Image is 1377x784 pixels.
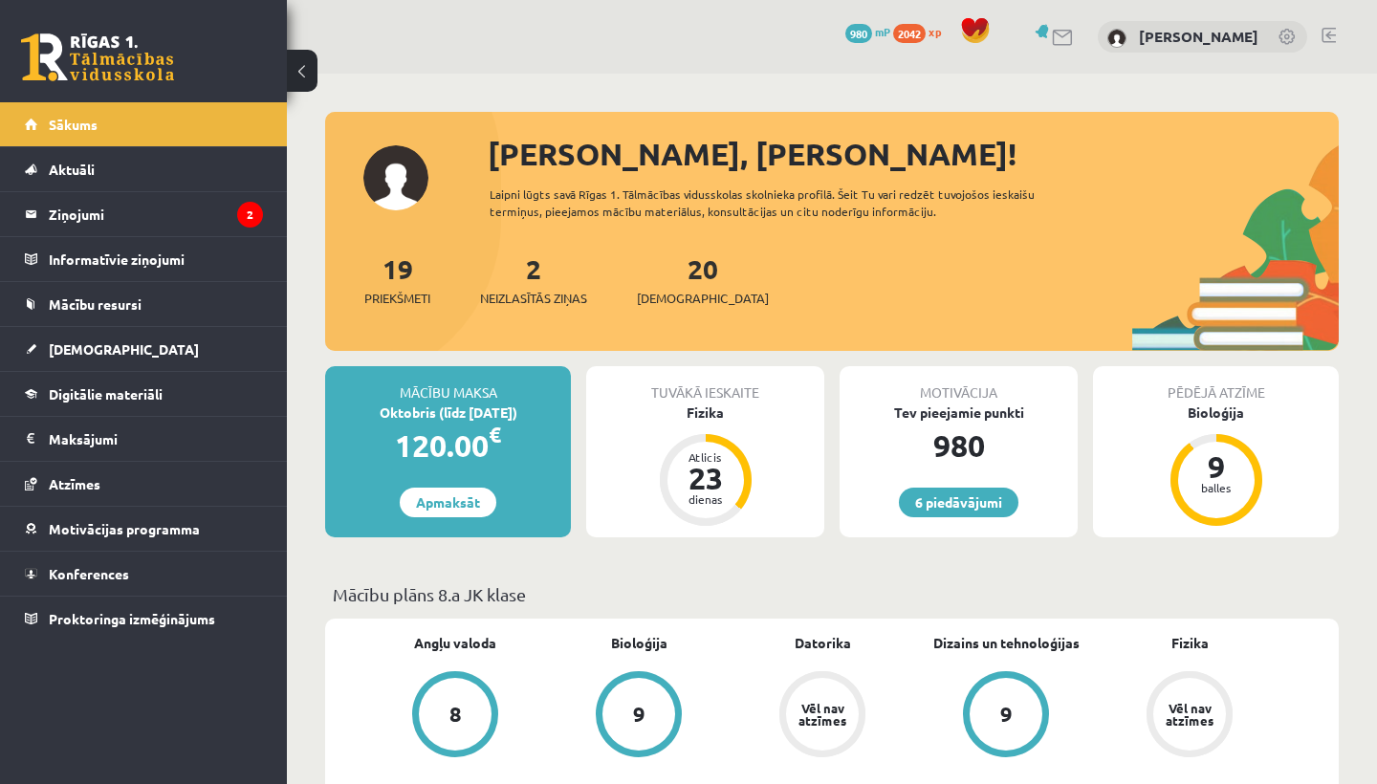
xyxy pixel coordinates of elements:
[893,24,926,43] span: 2042
[845,24,890,39] a: 980 mP
[933,633,1080,653] a: Dizains un tehnoloģijas
[637,251,769,308] a: 20[DEMOGRAPHIC_DATA]
[49,385,163,403] span: Digitālie materiāli
[49,237,263,281] legend: Informatīvie ziņojumi
[49,475,100,492] span: Atzīmes
[1093,403,1339,529] a: Bioloģija 9 balles
[677,451,734,463] div: Atlicis
[25,147,263,191] a: Aktuāli
[840,403,1078,423] div: Tev pieejamie punkti
[796,702,849,727] div: Vēl nav atzīmes
[899,488,1018,517] a: 6 piedāvājumi
[49,295,142,313] span: Mācību resursi
[611,633,667,653] a: Bioloģija
[547,671,731,761] a: 9
[25,102,263,146] a: Sākums
[325,366,571,403] div: Mācību maksa
[488,131,1339,177] div: [PERSON_NAME], [PERSON_NAME]!
[25,372,263,416] a: Digitālie materiāli
[1139,27,1258,46] a: [PERSON_NAME]
[25,462,263,506] a: Atzīmes
[1188,482,1245,493] div: balles
[400,488,496,517] a: Apmaksāt
[25,597,263,641] a: Proktoringa izmēģinājums
[414,633,496,653] a: Angļu valoda
[677,463,734,493] div: 23
[637,289,769,308] span: [DEMOGRAPHIC_DATA]
[25,552,263,596] a: Konferences
[25,237,263,281] a: Informatīvie ziņojumi
[25,282,263,326] a: Mācību resursi
[363,671,547,761] a: 8
[333,581,1331,607] p: Mācību plāns 8.a JK klase
[49,565,129,582] span: Konferences
[1098,671,1281,761] a: Vēl nav atzīmes
[1171,633,1209,653] a: Fizika
[49,340,199,358] span: [DEMOGRAPHIC_DATA]
[49,192,263,236] legend: Ziņojumi
[49,417,263,461] legend: Maksājumi
[49,610,215,627] span: Proktoringa izmēģinājums
[364,251,430,308] a: 19Priekšmeti
[480,289,587,308] span: Neizlasītās ziņas
[1093,366,1339,403] div: Pēdējā atzīme
[731,671,914,761] a: Vēl nav atzīmes
[1163,702,1216,727] div: Vēl nav atzīmes
[845,24,872,43] span: 980
[25,192,263,236] a: Ziņojumi2
[49,161,95,178] span: Aktuāli
[914,671,1098,761] a: 9
[840,423,1078,468] div: 980
[633,704,645,725] div: 9
[25,327,263,371] a: [DEMOGRAPHIC_DATA]
[25,507,263,551] a: Motivācijas programma
[875,24,890,39] span: mP
[325,423,571,468] div: 120.00
[364,289,430,308] span: Priekšmeti
[929,24,941,39] span: xp
[1188,451,1245,482] div: 9
[1000,704,1013,725] div: 9
[1107,29,1126,48] img: Marta Grāve
[586,366,824,403] div: Tuvākā ieskaite
[489,421,501,448] span: €
[237,202,263,228] i: 2
[325,403,571,423] div: Oktobris (līdz [DATE])
[25,417,263,461] a: Maksājumi
[586,403,824,529] a: Fizika Atlicis 23 dienas
[677,493,734,505] div: dienas
[586,403,824,423] div: Fizika
[449,704,462,725] div: 8
[893,24,951,39] a: 2042 xp
[49,520,200,537] span: Motivācijas programma
[49,116,98,133] span: Sākums
[795,633,851,653] a: Datorika
[1093,403,1339,423] div: Bioloģija
[480,251,587,308] a: 2Neizlasītās ziņas
[21,33,174,81] a: Rīgas 1. Tālmācības vidusskola
[840,366,1078,403] div: Motivācija
[490,185,1098,220] div: Laipni lūgts savā Rīgas 1. Tālmācības vidusskolas skolnieka profilā. Šeit Tu vari redzēt tuvojošo...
